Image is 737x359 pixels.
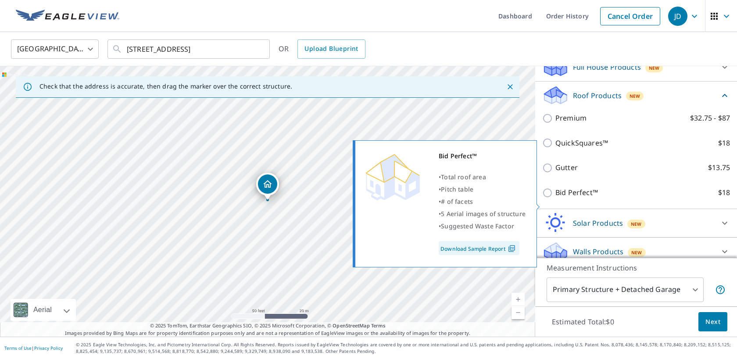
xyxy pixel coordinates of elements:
div: Aerial [31,299,54,321]
div: JD [668,7,687,26]
div: Walls ProductsNew [542,241,730,262]
a: Terms of Use [4,345,32,351]
span: © 2025 TomTom, Earthstar Geographics SIO, © 2025 Microsoft Corporation, © [150,322,386,330]
span: New [630,92,640,100]
img: EV Logo [16,10,119,23]
p: © 2025 Eagle View Technologies, Inc. and Pictometry International Corp. All Rights Reserved. Repo... [76,341,733,355]
p: QuickSquares™ [555,138,608,149]
div: • [439,208,526,220]
span: Total roof area [441,173,486,181]
p: | [4,345,63,351]
img: Premium [362,150,423,203]
span: 5 Aerial images of structure [441,210,526,218]
a: Upload Blueprint [297,39,365,59]
div: [GEOGRAPHIC_DATA] [11,37,99,61]
img: Pdf Icon [506,245,518,252]
div: OR [279,39,365,59]
div: • [439,220,526,232]
p: Bid Perfect™ [555,187,598,198]
span: New [649,64,660,71]
div: Primary Structure + Detached Garage [547,277,704,302]
div: Dropped pin, building 1, Residential property, 709 Sea Horse Ave Ocean Shores, WA 98569 [256,173,279,200]
a: Download Sample Report [439,241,519,255]
span: # of facets [441,197,473,206]
p: Estimated Total: $0 [545,312,621,331]
span: Pitch table [441,185,473,193]
div: Solar ProductsNew [542,213,730,234]
p: $32.75 - $87 [690,113,730,124]
p: Check that the address is accurate, then drag the marker over the correct structure. [39,82,292,90]
p: $18 [718,138,730,149]
span: Suggested Waste Factor [441,222,514,230]
div: • [439,183,526,195]
p: Roof Products [573,90,622,101]
a: Current Level 19, Zoom In [512,293,525,306]
p: Gutter [555,162,578,173]
p: $13.75 [708,162,730,173]
div: • [439,195,526,208]
div: Aerial [11,299,76,321]
span: New [631,220,642,227]
a: Current Level 19, Zoom Out [512,306,525,319]
div: Bid Perfect™ [439,150,526,162]
input: Search by address or latitude-longitude [127,37,252,61]
a: Privacy Policy [34,345,63,351]
p: Full House Products [573,62,641,72]
p: Walls Products [573,246,623,257]
p: Measurement Instructions [547,263,726,273]
button: Next [698,312,727,332]
span: Upload Blueprint [304,43,358,54]
span: Your report will include the primary structure and a detached garage if one exists. [715,284,726,295]
p: Solar Products [573,218,623,228]
div: • [439,171,526,183]
span: Next [705,316,720,327]
a: Cancel Order [600,7,660,25]
div: Roof ProductsNew [542,85,730,106]
span: New [631,249,642,256]
a: Terms [371,322,386,329]
p: Premium [555,113,587,124]
p: $18 [718,187,730,198]
button: Close [504,81,516,92]
div: Full House ProductsNew [542,57,730,78]
a: OpenStreetMap [333,322,369,329]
